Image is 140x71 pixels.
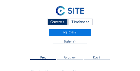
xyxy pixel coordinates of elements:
div: Timelapses [68,19,93,25]
span: Feed [41,56,46,59]
div: Camera's [47,19,68,25]
span: Kaart [93,56,100,59]
a: Mijn C-Site [49,29,91,36]
a: C-SITE Logo [18,5,123,17]
img: C-SITE Logo [56,6,84,16]
span: Fotoshow [64,56,76,59]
